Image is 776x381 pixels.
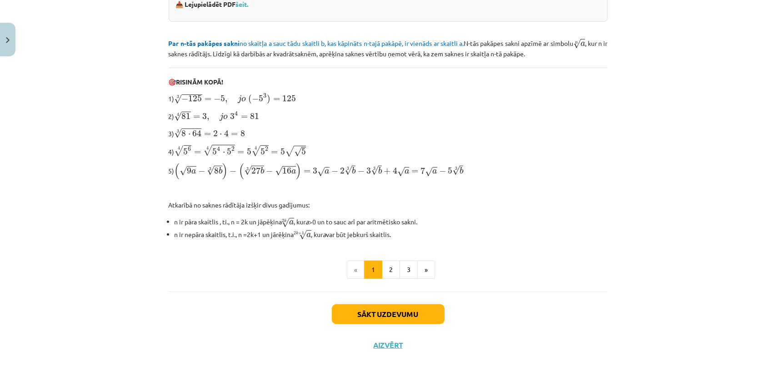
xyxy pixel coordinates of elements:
span: a [192,169,196,174]
span: , [225,99,227,103]
span: 81 [250,113,259,119]
span: 2 [213,130,218,137]
span: = [304,170,310,173]
span: 8 [240,130,245,137]
button: 3 [400,261,418,279]
span: a [325,169,330,174]
span: , [207,116,209,121]
span: 5 [220,95,225,102]
span: 3 [230,113,235,119]
span: 5 [227,148,231,155]
span: ( [175,163,180,179]
span: 5 [280,148,285,155]
span: 2 [340,168,345,174]
span: ) [267,94,270,104]
span: ⋅ [188,134,190,136]
span: 2 [294,231,296,234]
span: = [193,115,200,119]
span: ⋅ [220,134,222,136]
p: 🎯 [169,77,608,87]
span: 4 [235,111,238,116]
span: 125 [189,95,202,102]
span: 5 [259,95,263,102]
i: a [306,218,309,226]
span: 16 [282,168,291,174]
p: 2) [169,110,608,122]
span: = [241,115,248,119]
span: = [411,170,418,173]
span: = [194,151,201,154]
span: 8 [182,130,186,137]
li: n ir nepāra skaitlis, t.i., n =2k+1 un jārēķina , kur var būt jebkurš skaitlis. [175,228,608,240]
span: √ [207,166,214,175]
span: √ [573,39,581,49]
span: 2 [265,147,268,151]
span: ) [222,163,228,179]
span: − [439,168,446,174]
span: = [205,98,211,101]
span: a [290,220,294,225]
span: no skaitļa a sauc tādu skaitli b, kas kāpināts n-tajā pakāpē, ir vienāds ar skaitli a. [169,39,464,47]
button: » [417,261,435,279]
span: ) [296,163,301,179]
span: = [271,151,278,154]
b: Par n-tās pakāpes sakni [169,39,240,47]
span: √ [175,145,184,156]
span: √ [175,129,182,138]
span: √ [282,218,290,228]
span: 2 [231,147,235,151]
p: 3) [169,127,608,139]
span: 4 [217,146,220,151]
span: a [581,42,585,46]
span: = [238,151,245,154]
span: a [433,169,437,174]
span: − [358,168,365,174]
span: √ [175,94,182,104]
span: √ [244,166,251,175]
span: 6 [188,147,191,151]
span: √ [426,167,433,177]
span: 5 [448,168,452,174]
span: √ [397,167,405,177]
span: 4 [393,167,397,174]
img: icon-close-lesson-0947bae3869378f0d4975bcd49f059093ad1ed9edebbc8119c70593378902aed.svg [6,37,10,43]
span: √ [371,166,378,175]
span: 27 [251,167,260,174]
span: a [291,169,296,174]
span: 125 [282,95,296,102]
span: + [384,168,391,174]
span: √ [175,112,182,121]
span: 4 [224,130,229,137]
span: b [460,167,463,174]
span: − [198,168,205,174]
span: = [273,98,280,101]
i: a [323,230,326,238]
span: √ [275,166,282,176]
span: 81 [182,113,191,119]
span: 3 [202,113,207,119]
span: ( [248,94,252,104]
span: √ [345,166,352,175]
span: = [204,133,211,136]
span: 5 [247,148,251,155]
p: Atkarībā no saknes rādītāja izšķir divus gadījumus: [169,200,608,210]
span: o [223,115,228,119]
b: RISINĀM KOPĀ! [176,78,224,86]
p: N-tās pakāpes sakni apzīmē ar simbolu , kur n ir saknes rādītājs. Līdzīgi kā darbībās ar kvadrāts... [169,37,608,59]
p: 4) [169,144,608,157]
span: k [296,231,299,235]
span: √ [294,147,301,157]
span: 3 [263,94,266,98]
span: j [220,113,223,121]
span: √ [251,145,260,156]
nav: Page navigation example [169,261,608,279]
button: Aizvērt [371,341,406,350]
span: ⋅ [223,152,225,154]
span: 5 [184,148,188,155]
span: 5 [212,148,217,155]
span: j [238,95,241,103]
p: 5) [169,163,608,180]
span: 7 [421,167,426,174]
span: 64 [192,130,201,137]
span: √ [300,230,307,240]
